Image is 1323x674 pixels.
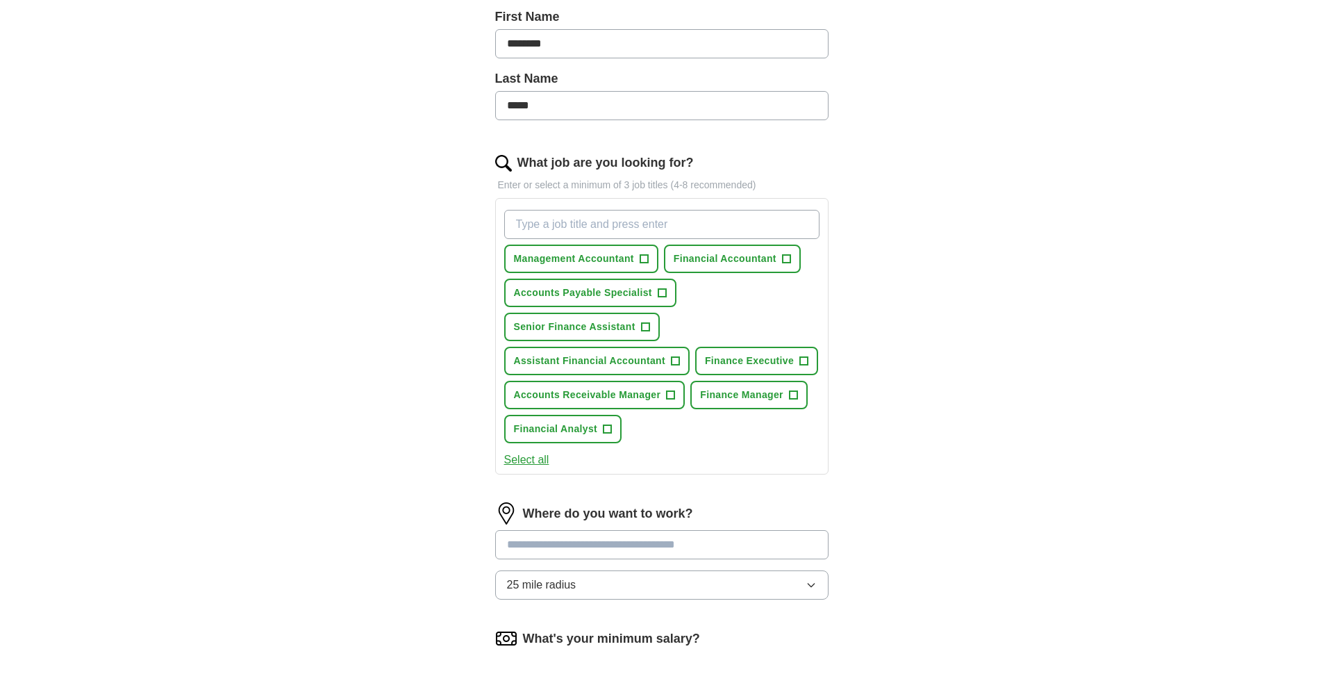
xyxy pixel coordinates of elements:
[523,630,700,648] label: What's your minimum salary?
[514,320,635,334] span: Senior Finance Assistant
[507,577,576,593] span: 25 mile radius
[690,381,808,409] button: Finance Manager
[504,381,685,409] button: Accounts Receivable Manager
[514,388,661,402] span: Accounts Receivable Manager
[514,354,665,368] span: Assistant Financial Accountant
[523,504,693,523] label: Where do you want to work?
[517,154,694,172] label: What job are you looking for?
[674,252,776,266] span: Financial Accountant
[504,279,676,307] button: Accounts Payable Specialist
[700,388,783,402] span: Finance Manager
[504,347,690,375] button: Assistant Financial Accountant
[705,354,794,368] span: Finance Executive
[495,627,517,650] img: salary.png
[495,155,512,172] img: search.png
[495,570,829,600] button: 25 mile radius
[695,347,818,375] button: Finance Executive
[504,245,658,273] button: Management Accountant
[495,178,829,192] p: Enter or select a minimum of 3 job titles (4-8 recommended)
[495,8,829,26] label: First Name
[504,313,660,341] button: Senior Finance Assistant
[664,245,801,273] button: Financial Accountant
[495,69,829,88] label: Last Name
[514,252,634,266] span: Management Accountant
[504,415,622,443] button: Financial Analyst
[495,502,517,525] img: location.png
[514,422,598,436] span: Financial Analyst
[514,286,652,300] span: Accounts Payable Specialist
[504,210,819,239] input: Type a job title and press enter
[504,452,549,468] button: Select all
